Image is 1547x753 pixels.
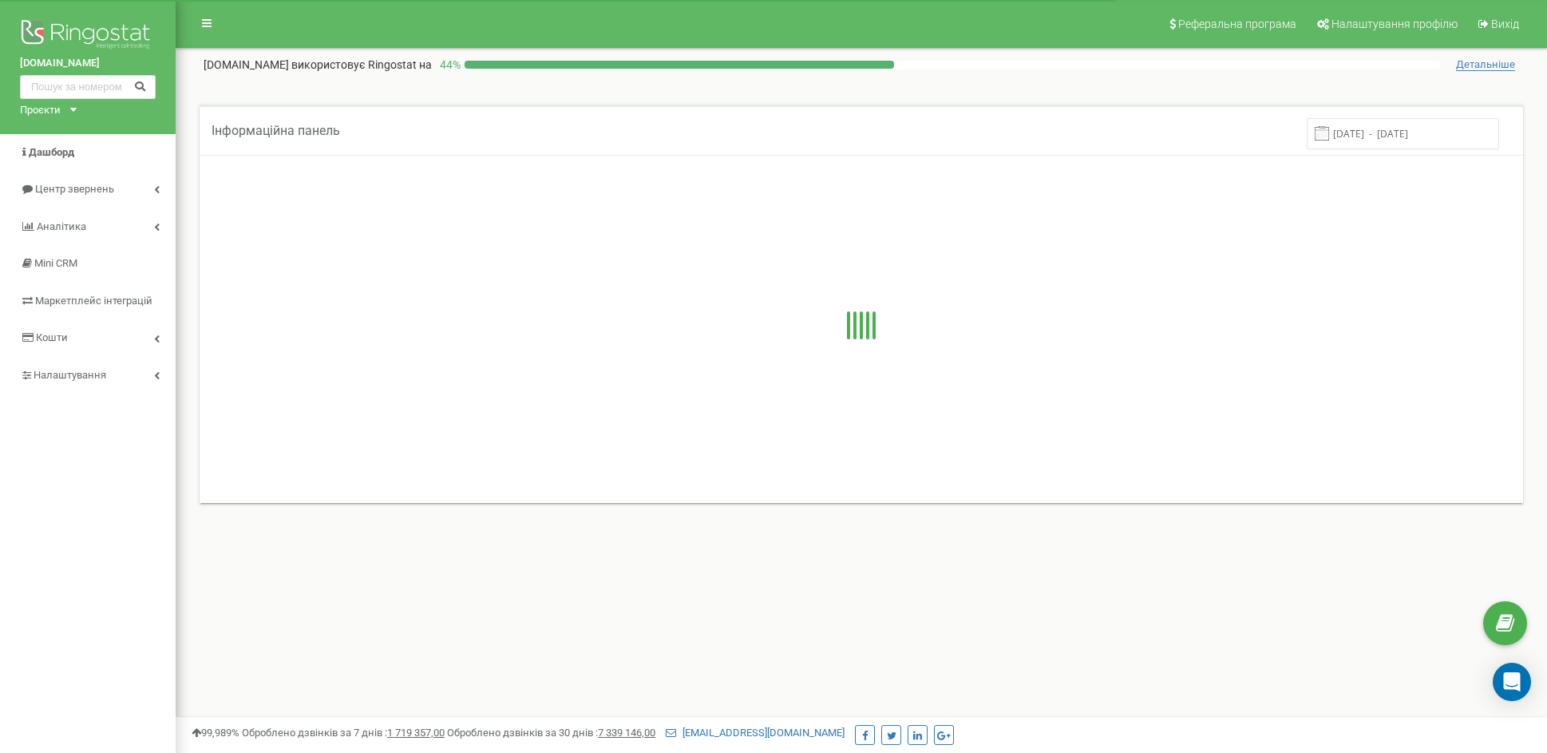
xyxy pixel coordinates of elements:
span: Інформаційна панель [212,123,340,138]
span: Налаштування профілю [1331,18,1458,30]
span: Детальніше [1456,58,1515,71]
span: Реферальна програма [1178,18,1296,30]
span: Вихід [1491,18,1519,30]
input: Пошук за номером [20,75,156,99]
u: 1 719 357,00 [387,727,445,739]
span: Маркетплейс інтеграцій [35,295,152,307]
span: Налаштування [34,369,106,381]
span: Кошти [36,331,68,343]
div: Проєкти [20,103,61,118]
span: використовує Ringostat на [291,58,432,71]
span: Оброблено дзвінків за 30 днів : [447,727,655,739]
p: [DOMAIN_NAME] [204,57,432,73]
img: Ringostat logo [20,16,156,56]
span: Mini CRM [34,257,77,269]
span: Аналiтика [37,220,86,232]
span: Дашборд [29,146,74,158]
span: Оброблено дзвінків за 7 днів : [242,727,445,739]
a: [EMAIL_ADDRESS][DOMAIN_NAME] [666,727,845,739]
span: 99,989% [192,727,239,739]
u: 7 339 146,00 [598,727,655,739]
a: [DOMAIN_NAME] [20,56,156,71]
span: Центр звернень [35,183,114,195]
div: Open Intercom Messenger [1493,663,1531,701]
p: 44 % [432,57,465,73]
